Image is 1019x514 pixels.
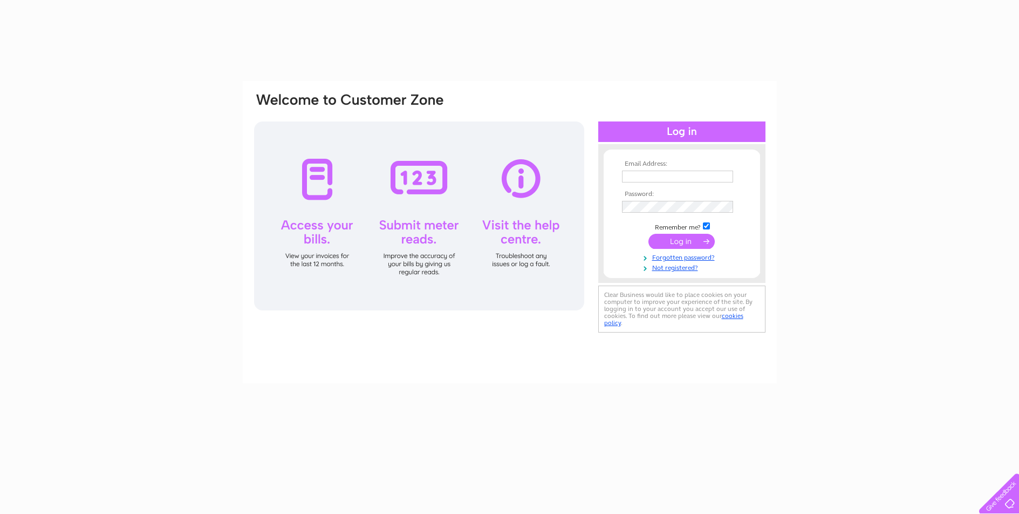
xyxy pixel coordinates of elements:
[619,160,744,168] th: Email Address:
[622,252,744,262] a: Forgotten password?
[648,234,715,249] input: Submit
[604,312,743,327] a: cookies policy
[619,191,744,198] th: Password:
[622,262,744,272] a: Not registered?
[598,286,765,333] div: Clear Business would like to place cookies on your computer to improve your experience of the sit...
[619,221,744,232] td: Remember me?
